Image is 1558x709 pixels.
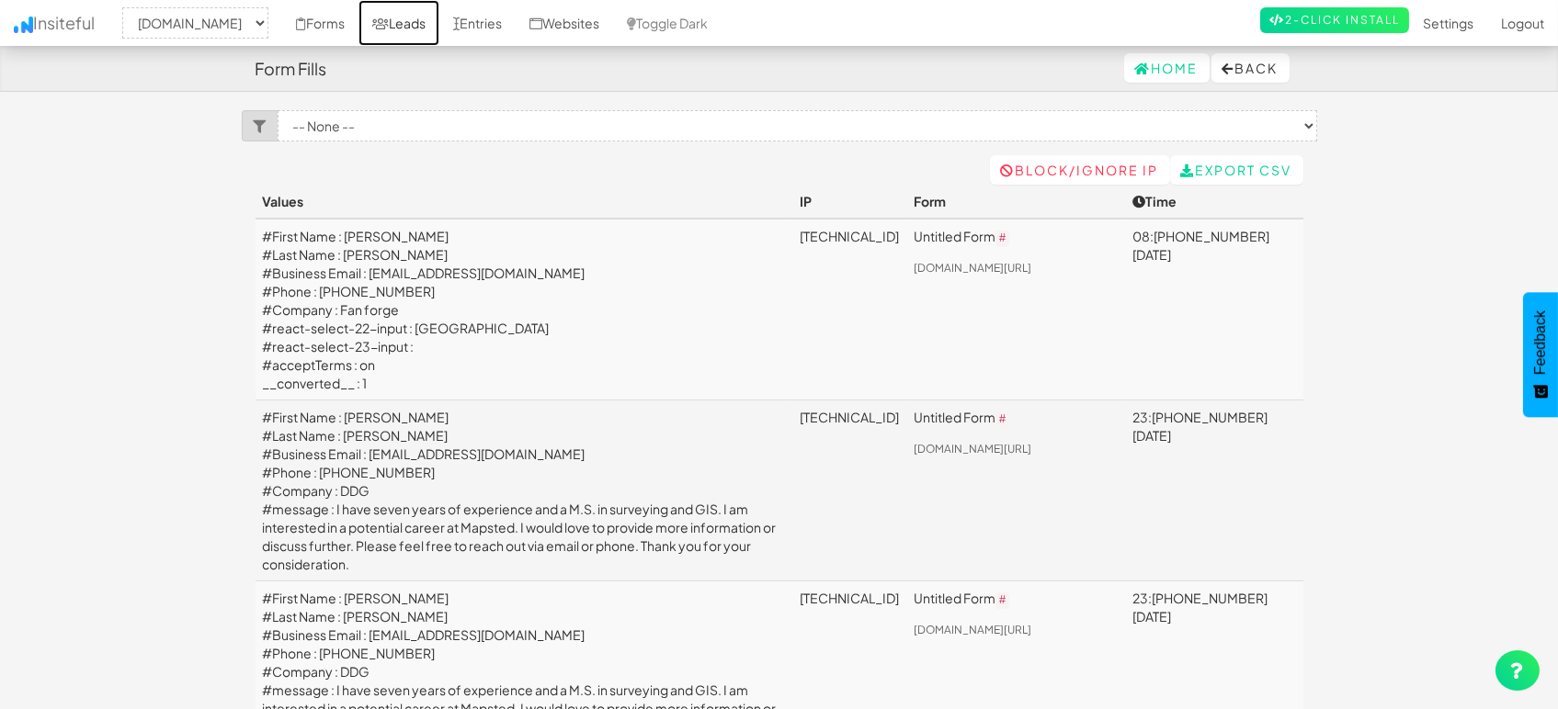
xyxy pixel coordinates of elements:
th: Time [1125,185,1302,219]
td: 23:[PHONE_NUMBER][DATE] [1125,400,1302,581]
th: Values [256,185,792,219]
a: [DOMAIN_NAME][URL] [914,261,1031,275]
code: # [995,231,1010,247]
button: Feedback - Show survey [1523,292,1558,417]
a: [TECHNICAL_ID] [800,228,899,244]
a: Export CSV [1170,155,1303,185]
code: # [995,411,1010,428]
a: [DOMAIN_NAME][URL] [914,442,1031,456]
td: 08:[PHONE_NUMBER][DATE] [1125,219,1302,400]
a: [DOMAIN_NAME][URL] [914,623,1031,636]
td: #First Name : [PERSON_NAME] #Last Name : [PERSON_NAME] #Business Email : [EMAIL_ADDRESS][DOMAIN_N... [256,219,792,400]
a: [TECHNICAL_ID] [800,590,899,606]
h4: Form Fills [256,60,327,78]
button: Back [1211,53,1290,83]
td: #First Name : [PERSON_NAME] #Last Name : [PERSON_NAME] #Business Email : [EMAIL_ADDRESS][DOMAIN_N... [256,400,792,581]
th: Form [906,185,1126,219]
img: icon.png [14,17,33,33]
code: # [995,592,1010,609]
th: IP [792,185,906,219]
a: Home [1124,53,1210,83]
span: Feedback [1532,310,1549,375]
p: Untitled Form [914,227,1119,248]
a: [TECHNICAL_ID] [800,409,899,425]
a: Block/Ignore IP [990,155,1170,185]
p: Untitled Form [914,408,1119,429]
a: 2-Click Install [1260,7,1409,33]
p: Untitled Form [914,589,1119,610]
